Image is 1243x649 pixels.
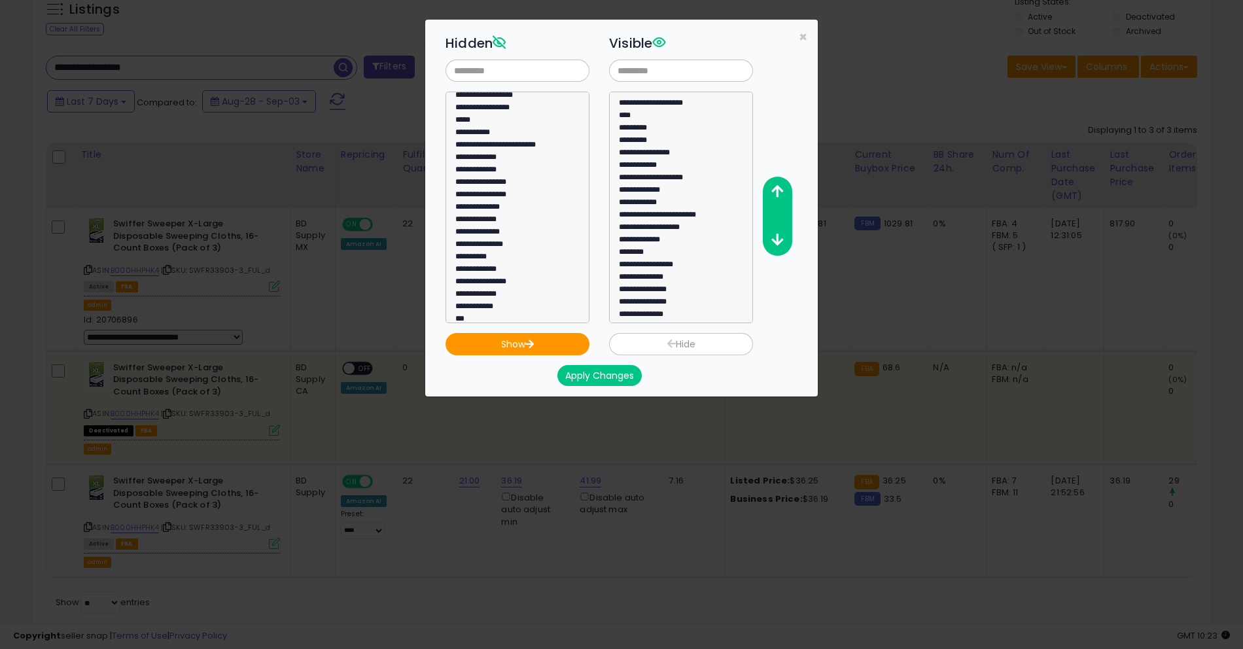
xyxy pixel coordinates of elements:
[557,365,642,386] button: Apply Changes
[446,33,589,53] h3: Hidden
[446,333,589,355] button: Show
[799,27,807,46] span: ×
[609,33,753,53] h3: Visible
[609,333,753,355] button: Hide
